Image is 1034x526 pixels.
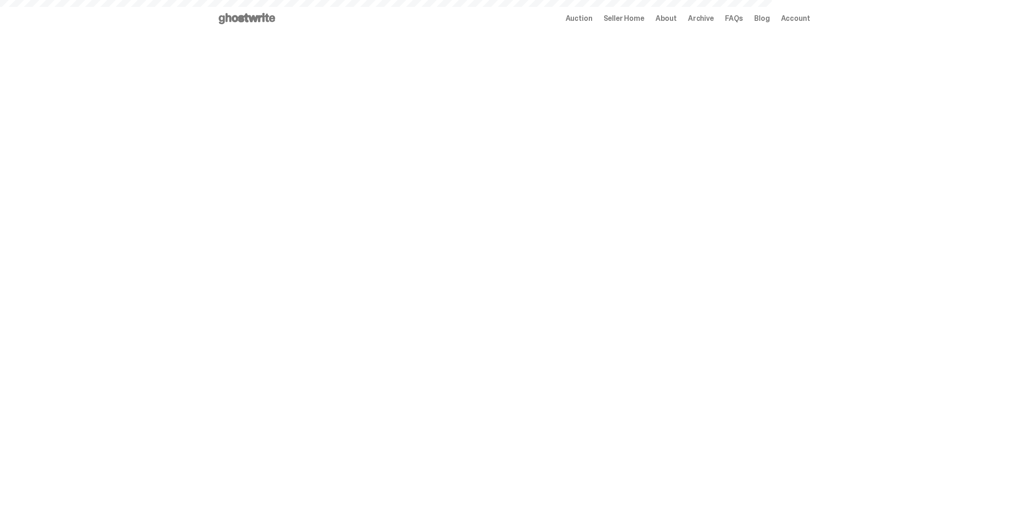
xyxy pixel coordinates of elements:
[781,15,810,22] a: Account
[688,15,714,22] a: Archive
[566,15,593,22] a: Auction
[604,15,644,22] a: Seller Home
[754,15,769,22] a: Blog
[725,15,743,22] a: FAQs
[656,15,677,22] a: About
